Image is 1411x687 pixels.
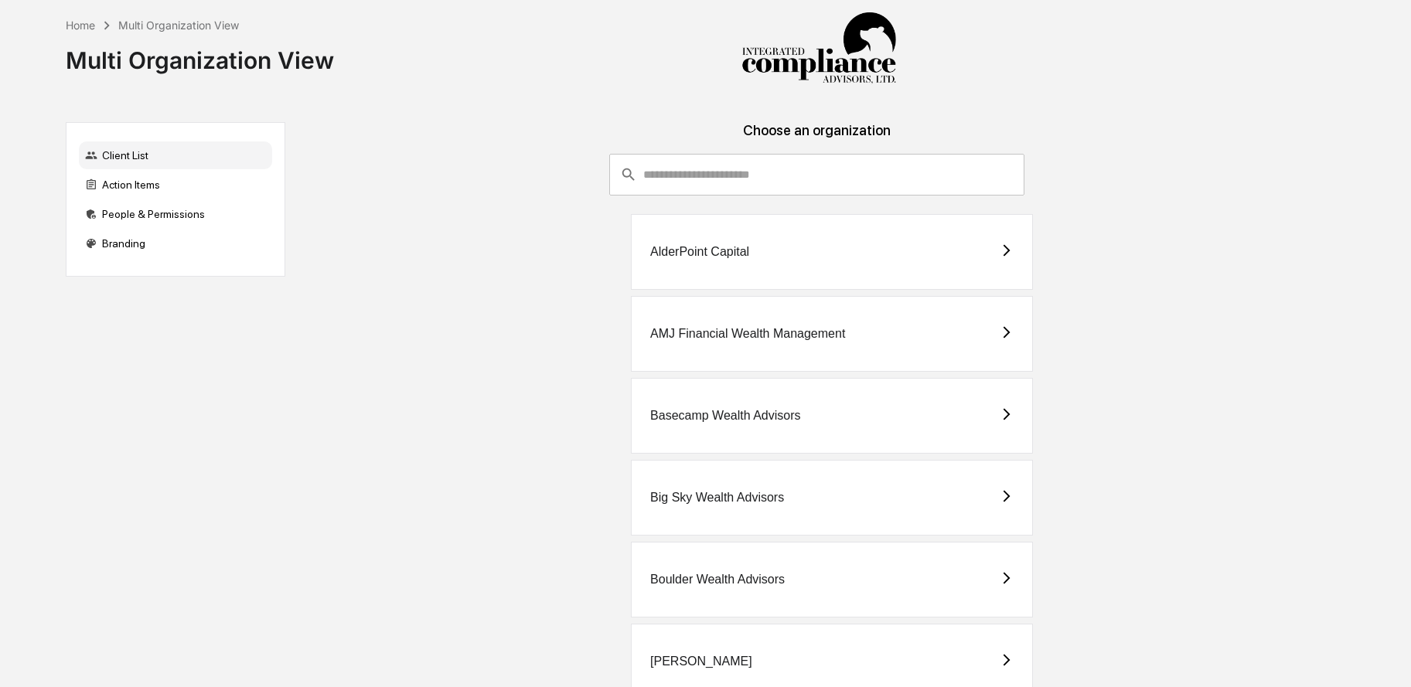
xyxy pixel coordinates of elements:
[79,171,272,199] div: Action Items
[79,200,272,228] div: People & Permissions
[741,12,896,85] img: Integrated Compliance Advisors
[66,19,95,32] div: Home
[609,154,1024,196] div: consultant-dashboard__filter-organizations-search-bar
[66,34,334,74] div: Multi Organization View
[650,573,785,587] div: Boulder Wealth Advisors
[298,122,1336,154] div: Choose an organization
[650,655,752,668] div: [PERSON_NAME]
[118,19,239,32] div: Multi Organization View
[79,141,272,169] div: Client List
[650,409,800,423] div: Basecamp Wealth Advisors
[650,327,845,341] div: AMJ Financial Wealth Management
[79,230,272,257] div: Branding
[650,245,749,259] div: AlderPoint Capital
[650,491,784,505] div: Big Sky Wealth Advisors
